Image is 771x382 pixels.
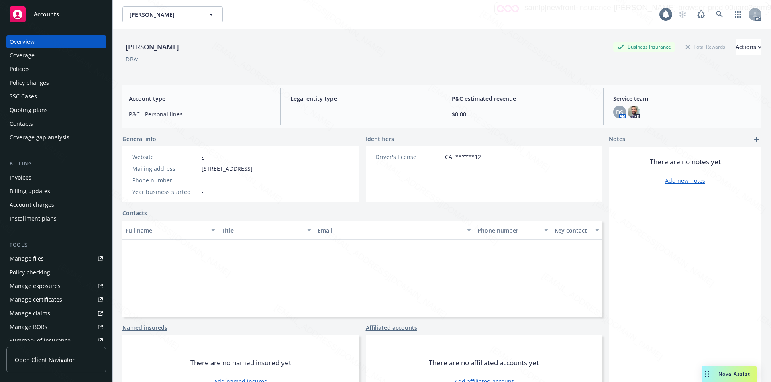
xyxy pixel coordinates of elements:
[6,63,106,76] a: Policies
[609,135,625,144] span: Notes
[681,42,729,52] div: Total Rewards
[10,321,47,333] div: Manage BORs
[628,106,640,118] img: photo
[132,176,198,184] div: Phone number
[10,76,49,89] div: Policy changes
[10,307,50,320] div: Manage claims
[665,176,705,185] a: Add new notes
[650,157,721,167] span: There are no notes yet
[6,90,106,103] a: SSC Cases
[10,131,69,144] div: Coverage gap analysis
[730,6,746,22] a: Switch app
[10,212,57,225] div: Installment plans
[132,153,198,161] div: Website
[613,94,755,103] span: Service team
[477,226,539,235] div: Phone number
[10,35,35,48] div: Overview
[752,135,761,144] a: add
[702,366,712,382] div: Drag to move
[122,135,156,143] span: General info
[314,221,474,240] button: Email
[718,370,750,377] span: Nova Assist
[613,42,675,52] div: Business Insurance
[126,55,141,63] div: DBA: -
[452,94,594,103] span: P&C estimated revenue
[6,104,106,116] a: Quoting plans
[132,164,198,173] div: Mailing address
[10,280,61,292] div: Manage exposures
[6,241,106,249] div: Tools
[452,110,594,118] span: $0.00
[10,117,33,130] div: Contacts
[6,3,106,26] a: Accounts
[712,6,728,22] a: Search
[10,171,31,184] div: Invoices
[6,293,106,306] a: Manage certificates
[366,323,417,332] a: Affiliated accounts
[474,221,551,240] button: Phone number
[555,226,590,235] div: Key contact
[290,110,432,118] span: -
[6,76,106,89] a: Policy changes
[366,135,394,143] span: Identifiers
[551,221,602,240] button: Key contact
[190,358,291,368] span: There are no named insured yet
[6,198,106,211] a: Account charges
[6,160,106,168] div: Billing
[6,171,106,184] a: Invoices
[693,6,709,22] a: Report a Bug
[10,334,71,347] div: Summary of insurance
[6,252,106,265] a: Manage files
[218,221,314,240] button: Title
[6,334,106,347] a: Summary of insurance
[10,63,30,76] div: Policies
[6,117,106,130] a: Contacts
[129,10,199,19] span: [PERSON_NAME]
[202,188,204,196] span: -
[6,266,106,279] a: Policy checking
[122,6,223,22] button: [PERSON_NAME]
[6,307,106,320] a: Manage claims
[10,104,48,116] div: Quoting plans
[318,226,462,235] div: Email
[6,35,106,48] a: Overview
[122,221,218,240] button: Full name
[202,164,253,173] span: [STREET_ADDRESS]
[6,212,106,225] a: Installment plans
[702,366,757,382] button: Nova Assist
[736,39,761,55] button: Actions
[202,176,204,184] span: -
[122,323,167,332] a: Named insureds
[6,185,106,198] a: Billing updates
[126,226,206,235] div: Full name
[122,209,147,217] a: Contacts
[616,108,623,116] span: DS
[10,293,62,306] div: Manage certificates
[122,42,182,52] div: [PERSON_NAME]
[6,49,106,62] a: Coverage
[6,131,106,144] a: Coverage gap analysis
[6,321,106,333] a: Manage BORs
[429,358,539,368] span: There are no affiliated accounts yet
[675,6,691,22] a: Start snowing
[129,94,271,103] span: Account type
[34,11,59,18] span: Accounts
[290,94,432,103] span: Legal entity type
[10,49,35,62] div: Coverage
[15,355,75,364] span: Open Client Navigator
[10,252,44,265] div: Manage files
[129,110,271,118] span: P&C - Personal lines
[10,198,54,211] div: Account charges
[375,153,442,161] div: Driver's license
[10,90,37,103] div: SSC Cases
[132,188,198,196] div: Year business started
[10,266,50,279] div: Policy checking
[10,185,50,198] div: Billing updates
[202,153,204,161] a: -
[6,280,106,292] a: Manage exposures
[222,226,302,235] div: Title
